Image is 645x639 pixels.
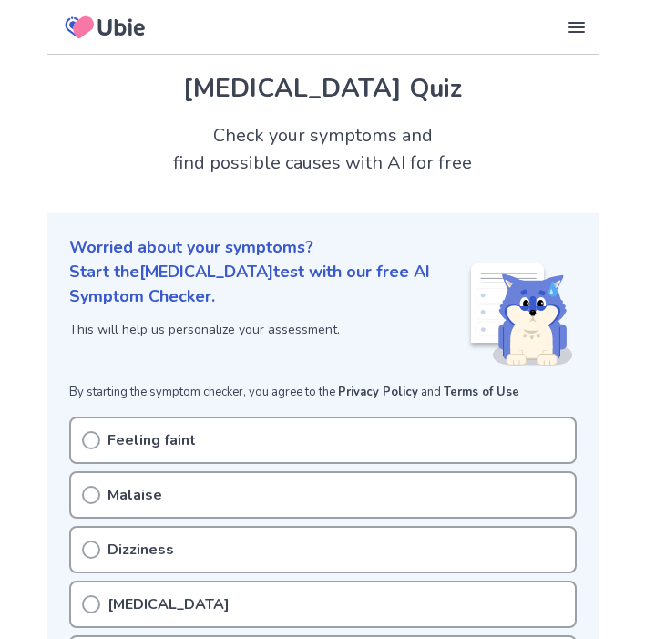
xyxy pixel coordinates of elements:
[467,263,573,366] img: Shiba
[69,69,577,108] h1: [MEDICAL_DATA] Quiz
[107,484,162,506] p: Malaise
[338,384,418,400] a: Privacy Policy
[69,384,577,402] p: By starting the symptom checker, you agree to the and
[47,122,599,177] h2: Check your symptoms and find possible causes with AI for free
[107,593,230,615] p: [MEDICAL_DATA]
[69,260,467,309] p: Start the [MEDICAL_DATA] test with our free AI Symptom Checker.
[444,384,519,400] a: Terms of Use
[107,539,174,561] p: Dizziness
[69,235,577,260] p: Worried about your symptoms?
[107,429,196,451] p: Feeling faint
[69,320,467,339] p: This will help us personalize your assessment.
